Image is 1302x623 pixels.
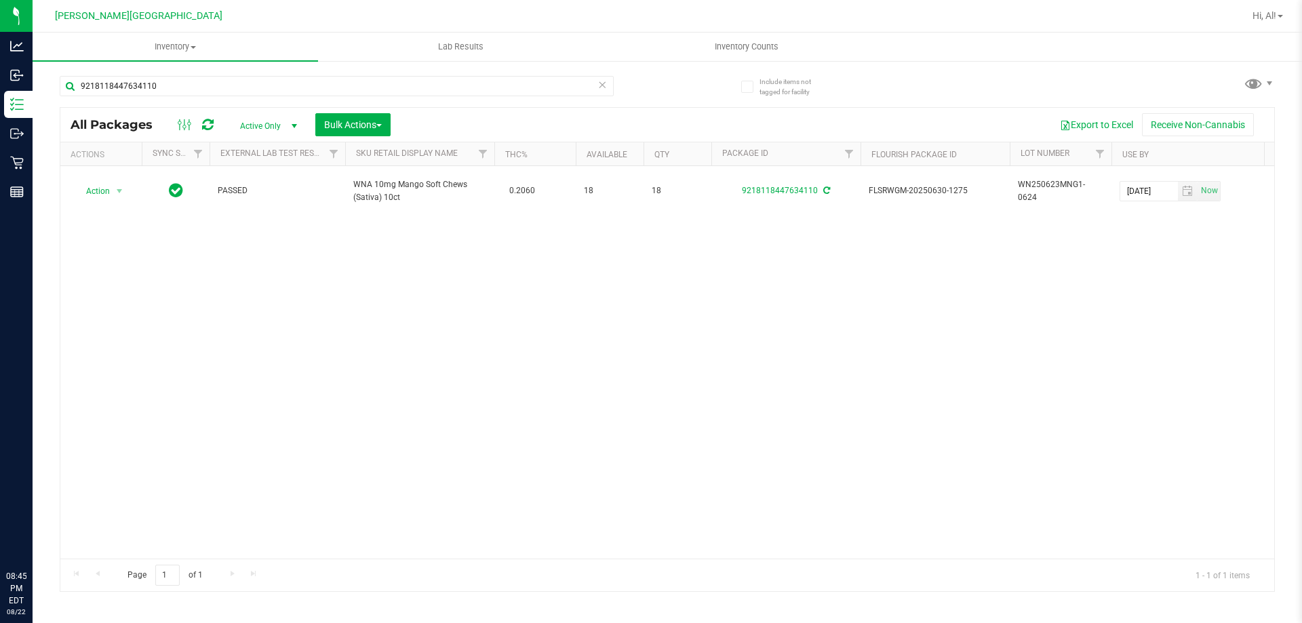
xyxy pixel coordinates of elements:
span: Hi, Al! [1252,10,1276,21]
span: [PERSON_NAME][GEOGRAPHIC_DATA] [55,10,222,22]
a: THC% [505,150,528,159]
inline-svg: Outbound [10,127,24,140]
a: Flourish Package ID [871,150,957,159]
inline-svg: Retail [10,156,24,169]
a: Qty [654,150,669,159]
button: Export to Excel [1051,113,1142,136]
iframe: Resource center [14,515,54,555]
a: Filter [323,142,345,165]
a: Lab Results [318,33,604,61]
span: Page of 1 [116,565,214,586]
a: Sync Status [153,148,205,158]
span: select [111,182,128,201]
a: Use By [1122,150,1149,159]
a: Inventory Counts [604,33,889,61]
span: Clear [597,76,607,94]
span: Include items not tagged for facility [759,77,827,97]
a: Available [587,150,627,159]
span: 0.2060 [502,181,542,201]
input: 1 [155,565,180,586]
inline-svg: Inbound [10,68,24,82]
span: PASSED [218,184,337,197]
span: 18 [652,184,703,197]
span: Sync from Compliance System [821,186,830,195]
span: select [1178,182,1198,201]
a: Filter [838,142,861,165]
inline-svg: Inventory [10,98,24,111]
span: select [1198,182,1220,201]
span: Lab Results [420,41,502,53]
span: Bulk Actions [324,119,382,130]
span: Inventory Counts [696,41,797,53]
input: Search Package ID, Item Name, SKU, Lot or Part Number... [60,76,614,96]
span: Inventory [33,41,318,53]
a: Package ID [722,148,768,158]
span: Set Current date [1198,181,1221,201]
a: Inventory [33,33,318,61]
span: In Sync [169,181,183,200]
a: Filter [187,142,210,165]
span: WNA 10mg Mango Soft Chews (Sativa) 10ct [353,178,486,204]
span: All Packages [71,117,166,132]
a: External Lab Test Result [220,148,327,158]
a: 9218118447634110 [742,186,818,195]
inline-svg: Reports [10,185,24,199]
button: Receive Non-Cannabis [1142,113,1254,136]
span: 18 [584,184,635,197]
a: Sku Retail Display Name [356,148,458,158]
button: Bulk Actions [315,113,391,136]
a: Lot Number [1021,148,1069,158]
a: Filter [1089,142,1111,165]
span: 1 - 1 of 1 items [1185,565,1261,585]
p: 08/22 [6,607,26,617]
inline-svg: Analytics [10,39,24,53]
span: Action [74,182,111,201]
p: 08:45 PM EDT [6,570,26,607]
span: FLSRWGM-20250630-1275 [869,184,1002,197]
a: Filter [472,142,494,165]
span: WN250623MNG1-0624 [1018,178,1103,204]
div: Actions [71,150,136,159]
